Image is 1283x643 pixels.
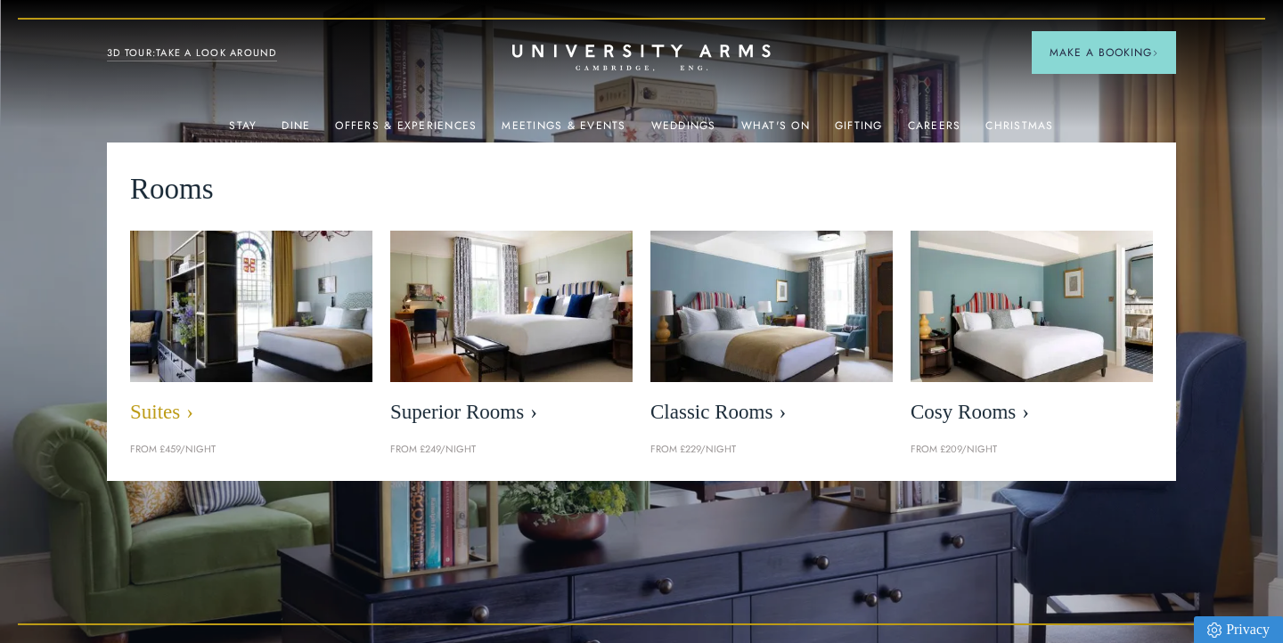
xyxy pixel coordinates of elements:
p: From £459/night [130,442,372,458]
span: Make a Booking [1050,45,1158,61]
span: Superior Rooms [390,400,633,425]
span: Cosy Rooms [911,400,1153,425]
span: Classic Rooms [650,400,893,425]
img: image-5bdf0f703dacc765be5ca7f9d527278f30b65e65-400x250-jpg [390,231,633,382]
img: image-7eccef6fe4fe90343db89eb79f703814c40db8b4-400x250-jpg [650,231,893,382]
a: Home [512,45,771,72]
button: Make a BookingArrow icon [1032,31,1176,74]
a: Weddings [651,119,716,142]
a: What's On [741,119,810,142]
a: Gifting [835,119,883,142]
a: image-5bdf0f703dacc765be5ca7f9d527278f30b65e65-400x250-jpg Superior Rooms [390,231,633,434]
span: Rooms [130,166,214,213]
a: Careers [908,119,961,142]
a: image-0c4e569bfe2498b75de12d7d88bf10a1f5f839d4-400x250-jpg Cosy Rooms [911,231,1153,434]
img: Privacy [1207,623,1222,638]
a: image-21e87f5add22128270780cf7737b92e839d7d65d-400x250-jpg Suites [130,231,372,434]
a: Christmas [985,119,1053,142]
img: image-21e87f5add22128270780cf7737b92e839d7d65d-400x250-jpg [112,219,391,394]
p: From £209/night [911,442,1153,458]
img: Arrow icon [1152,50,1158,56]
a: image-7eccef6fe4fe90343db89eb79f703814c40db8b4-400x250-jpg Classic Rooms [650,231,893,434]
a: Offers & Experiences [335,119,477,142]
a: Dine [282,119,310,142]
a: 3D TOUR:TAKE A LOOK AROUND [107,45,277,61]
a: Meetings & Events [502,119,625,142]
img: image-0c4e569bfe2498b75de12d7d88bf10a1f5f839d4-400x250-jpg [911,231,1153,382]
span: Suites [130,400,372,425]
p: From £229/night [650,442,893,458]
a: Stay [229,119,257,142]
p: From £249/night [390,442,633,458]
a: Privacy [1194,616,1283,643]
